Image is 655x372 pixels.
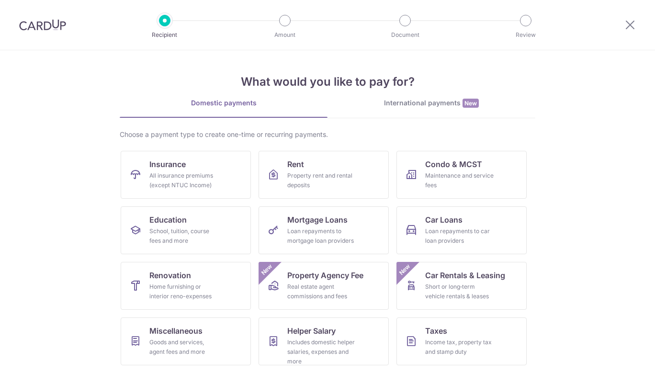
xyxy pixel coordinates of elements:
h4: What would you like to pay for? [120,73,535,90]
span: Renovation [149,270,191,281]
div: Property rent and rental deposits [287,171,356,190]
span: Helper Salary [287,325,336,337]
div: Income tax, property tax and stamp duty [425,338,494,357]
span: Education [149,214,187,225]
a: EducationSchool, tuition, course fees and more [121,206,251,254]
span: Mortgage Loans [287,214,348,225]
p: Review [490,30,561,40]
a: TaxesIncome tax, property tax and stamp duty [396,317,527,365]
p: Recipient [129,30,200,40]
a: InsuranceAll insurance premiums (except NTUC Income) [121,151,251,199]
div: Choose a payment type to create one-time or recurring payments. [120,130,535,139]
span: Car Rentals & Leasing [425,270,505,281]
span: New [259,262,275,278]
div: Real estate agent commissions and fees [287,282,356,301]
a: Car LoansLoan repayments to car loan providers [396,206,527,254]
span: Insurance [149,158,186,170]
span: Rent [287,158,304,170]
div: Home furnishing or interior reno-expenses [149,282,218,301]
div: School, tuition, course fees and more [149,226,218,246]
a: Helper SalaryIncludes domestic helper salaries, expenses and more [259,317,389,365]
span: Condo & MCST [425,158,482,170]
p: Document [370,30,440,40]
span: New [463,99,479,108]
div: International payments [327,98,535,108]
a: Car Rentals & LeasingShort or long‑term vehicle rentals & leasesNew [396,262,527,310]
span: Taxes [425,325,447,337]
a: MiscellaneousGoods and services, agent fees and more [121,317,251,365]
a: RentProperty rent and rental deposits [259,151,389,199]
img: CardUp [19,19,66,31]
span: Miscellaneous [149,325,203,337]
div: Loan repayments to mortgage loan providers [287,226,356,246]
div: Includes domestic helper salaries, expenses and more [287,338,356,366]
span: New [397,262,413,278]
div: Goods and services, agent fees and more [149,338,218,357]
div: Domestic payments [120,98,327,108]
p: Amount [249,30,320,40]
a: Mortgage LoansLoan repayments to mortgage loan providers [259,206,389,254]
iframe: Opens a widget where you can find more information [594,343,645,367]
div: All insurance premiums (except NTUC Income) [149,171,218,190]
a: Property Agency FeeReal estate agent commissions and feesNew [259,262,389,310]
span: Car Loans [425,214,463,225]
div: Short or long‑term vehicle rentals & leases [425,282,494,301]
div: Loan repayments to car loan providers [425,226,494,246]
a: Condo & MCSTMaintenance and service fees [396,151,527,199]
div: Maintenance and service fees [425,171,494,190]
a: RenovationHome furnishing or interior reno-expenses [121,262,251,310]
span: Property Agency Fee [287,270,363,281]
